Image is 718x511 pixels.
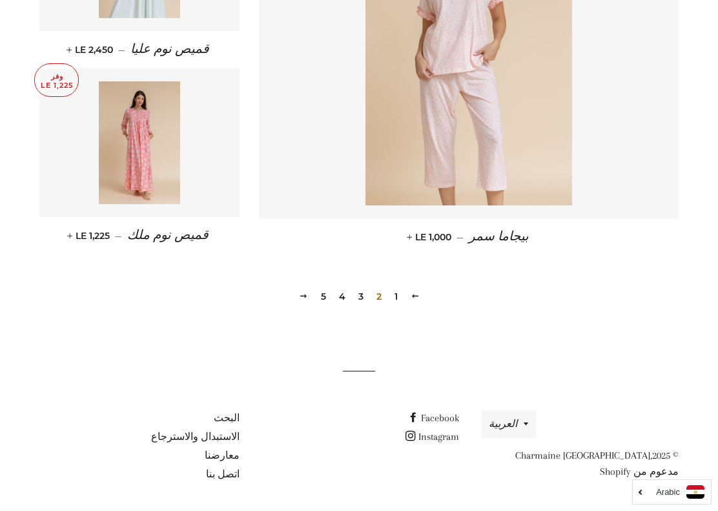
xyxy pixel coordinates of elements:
a: مدعوم من Shopify [600,466,679,477]
span: — [115,230,122,242]
a: Arabic [639,485,704,499]
a: معارضنا [205,450,240,461]
a: Facebook [408,412,459,424]
a: بيجاما سمر — LE 1,000 [259,218,679,255]
a: الاستبدال والاسترجاع [151,431,240,443]
span: قميص نوم عليا [130,42,209,56]
p: وفر LE 1,225 [35,64,78,97]
i: Arabic [656,488,680,496]
p: © 2025, [478,448,679,480]
a: Instagram [405,431,459,443]
span: LE 2,450 [69,44,113,56]
span: بيجاما سمر [469,229,529,244]
a: اتصل بنا [206,468,240,480]
a: 4 [334,287,351,306]
a: 3 [353,287,369,306]
span: — [456,231,464,243]
a: البحث [214,412,240,424]
a: قميص نوم عليا — LE 2,450 [39,31,240,68]
span: قميص نوم ملك [127,228,209,242]
a: Charmaine [GEOGRAPHIC_DATA] [515,450,650,461]
span: LE 1,225 [70,230,110,242]
a: قميص نوم ملك — LE 1,225 [39,217,240,254]
span: 2 [371,287,387,306]
a: 5 [316,287,331,306]
a: 1 [389,287,403,306]
button: العربية [482,410,536,438]
span: — [118,44,125,56]
span: LE 1,000 [409,231,451,243]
